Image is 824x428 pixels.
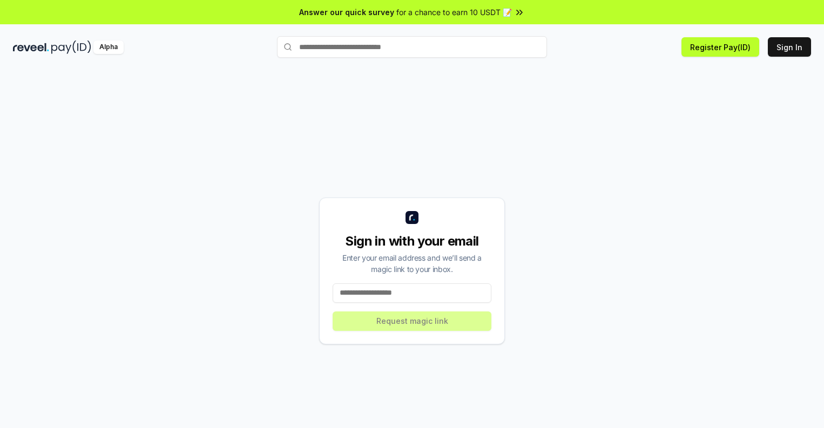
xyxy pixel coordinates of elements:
span: Answer our quick survey [299,6,394,18]
img: reveel_dark [13,40,49,54]
button: Register Pay(ID) [681,37,759,57]
img: pay_id [51,40,91,54]
div: Enter your email address and we’ll send a magic link to your inbox. [333,252,491,275]
div: Sign in with your email [333,233,491,250]
button: Sign In [768,37,811,57]
img: logo_small [406,211,418,224]
span: for a chance to earn 10 USDT 📝 [396,6,512,18]
div: Alpha [93,40,124,54]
